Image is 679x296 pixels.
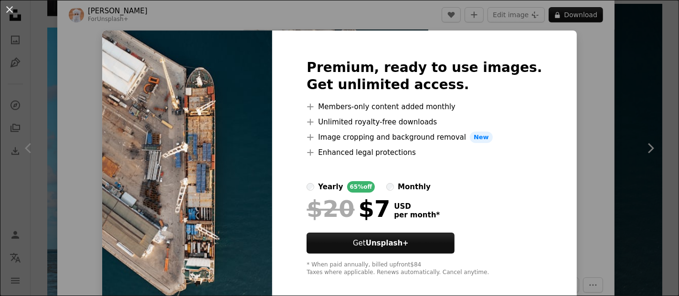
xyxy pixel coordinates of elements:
strong: Unsplash+ [366,239,409,247]
div: 65% off [347,181,375,193]
li: Image cropping and background removal [307,132,542,143]
li: Unlimited royalty-free downloads [307,116,542,128]
span: $20 [307,196,354,221]
div: monthly [398,181,431,193]
span: New [470,132,493,143]
div: $7 [307,196,390,221]
li: Enhanced legal protections [307,147,542,158]
span: per month * [394,211,440,219]
input: monthly [386,183,394,191]
span: USD [394,202,440,211]
div: yearly [318,181,343,193]
h2: Premium, ready to use images. Get unlimited access. [307,59,542,93]
input: yearly65%off [307,183,314,191]
li: Members-only content added monthly [307,101,542,112]
div: * When paid annually, billed upfront $84 Taxes where applicable. Renews automatically. Cancel any... [307,261,542,276]
button: GetUnsplash+ [307,233,455,254]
